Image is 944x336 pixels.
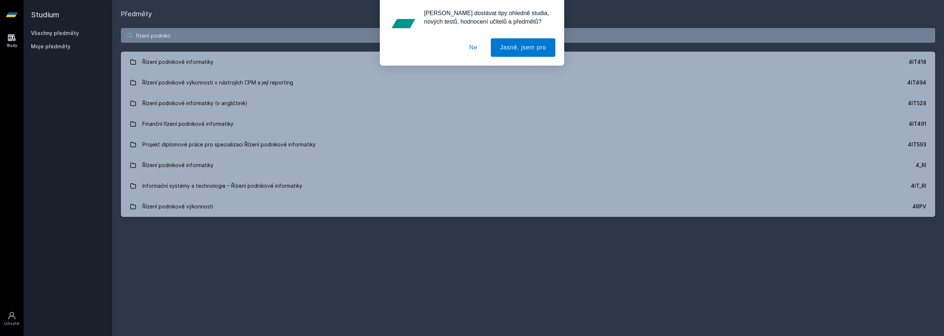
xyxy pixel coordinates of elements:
div: 4RPV [912,203,926,210]
a: Řízení podnikové informatiky 4_RI [121,155,935,176]
div: 4IT_RI [911,182,926,190]
a: Řízení podnikové výkonnosti 4RPV [121,196,935,217]
div: 4IT528 [908,100,926,107]
a: Informační systémy a technologie – Řízení podnikové informatiky 4IT_RI [121,176,935,196]
a: Finanční řízení podnikové informatiky 4IT491 [121,114,935,134]
button: Jasně, jsem pro [491,38,555,57]
img: notification icon [389,9,418,38]
div: 4IT491 [909,120,926,128]
a: Uživatel [1,308,22,330]
div: [PERSON_NAME] dostávat tipy ohledně studia, nových testů, hodnocení učitelů a předmětů? [418,9,555,26]
a: Projekt diplomové práce pro specializaci Řízení podnikové informatiky 4IT593 [121,134,935,155]
a: Řízení podnikové výkonnosti v nástrojích CPM a její reporting 4IT494 [121,72,935,93]
div: 4IT593 [908,141,926,148]
div: Finanční řízení podnikové informatiky [142,117,233,131]
a: Řízení podnikové informatiky (v angličtině) 4IT528 [121,93,935,114]
button: Ne [460,38,487,57]
div: 4_RI [916,162,926,169]
div: Řízení podnikové výkonnosti [142,199,213,214]
div: Informační systémy a technologie – Řízení podnikové informatiky [142,179,302,193]
div: Řízení podnikové informatiky [142,158,214,173]
div: Řízení podnikové informatiky (v angličtině) [142,96,247,111]
div: 4IT494 [907,79,926,86]
div: Uživatel [4,321,20,326]
div: Řízení podnikové výkonnosti v nástrojích CPM a její reporting [142,75,293,90]
div: Projekt diplomové práce pro specializaci Řízení podnikové informatiky [142,137,316,152]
